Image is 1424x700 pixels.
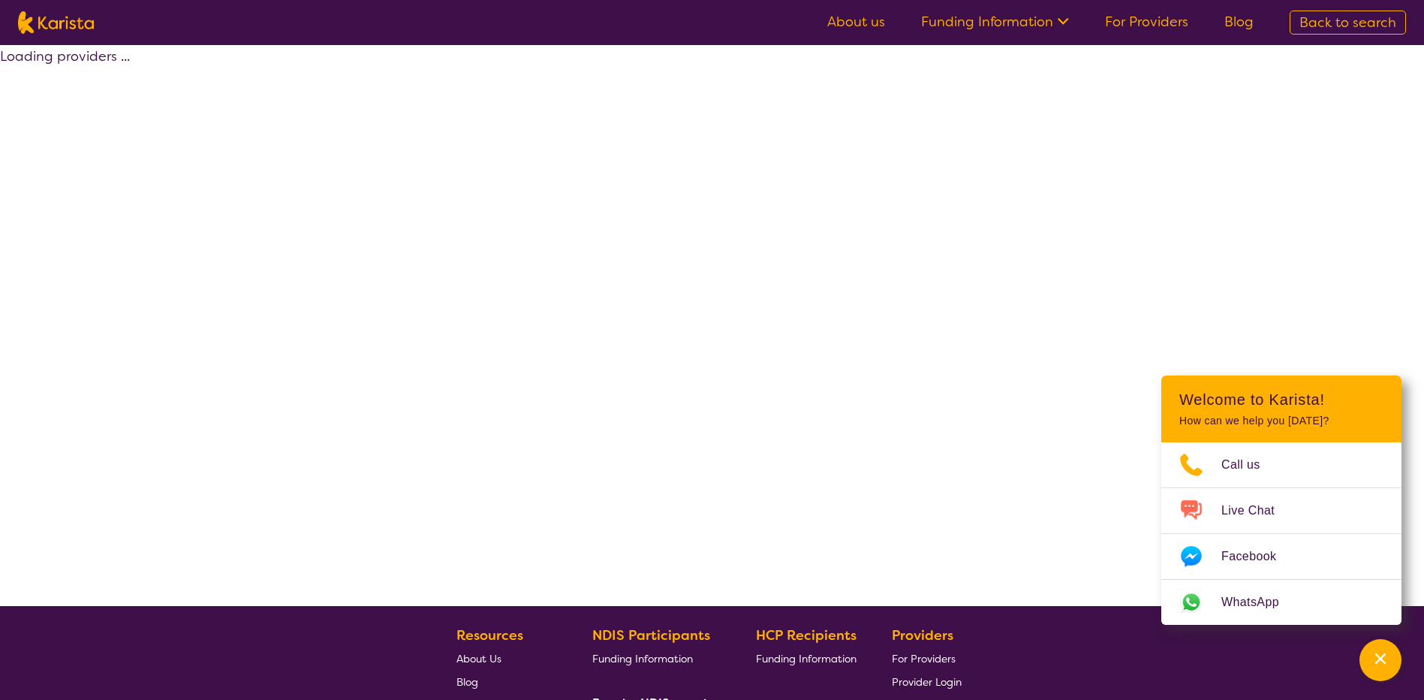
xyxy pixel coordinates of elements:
a: Back to search [1290,11,1406,35]
a: Web link opens in a new tab. [1161,580,1401,625]
span: About Us [456,652,501,665]
span: Funding Information [592,652,693,665]
a: Provider Login [892,670,962,693]
span: Blog [456,675,478,689]
span: Facebook [1221,545,1294,568]
span: For Providers [892,652,956,665]
a: Blog [1224,13,1254,31]
div: Channel Menu [1161,376,1401,625]
b: Providers [892,626,953,644]
button: Channel Menu [1359,639,1401,681]
h2: Welcome to Karista! [1179,391,1383,409]
b: Resources [456,626,523,644]
a: Funding Information [756,647,857,670]
a: For Providers [1105,13,1188,31]
span: WhatsApp [1221,591,1297,614]
a: Blog [456,670,557,693]
span: Call us [1221,454,1278,476]
a: About Us [456,647,557,670]
a: For Providers [892,647,962,670]
span: Provider Login [892,675,962,689]
a: Funding Information [921,13,1069,31]
img: Karista logo [18,11,94,34]
p: How can we help you [DATE]? [1179,415,1383,427]
a: Funding Information [592,647,721,670]
a: About us [827,13,885,31]
span: Live Chat [1221,499,1293,522]
span: Funding Information [756,652,857,665]
b: NDIS Participants [592,626,710,644]
b: HCP Recipients [756,626,857,644]
ul: Choose channel [1161,442,1401,625]
span: Back to search [1299,14,1396,32]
